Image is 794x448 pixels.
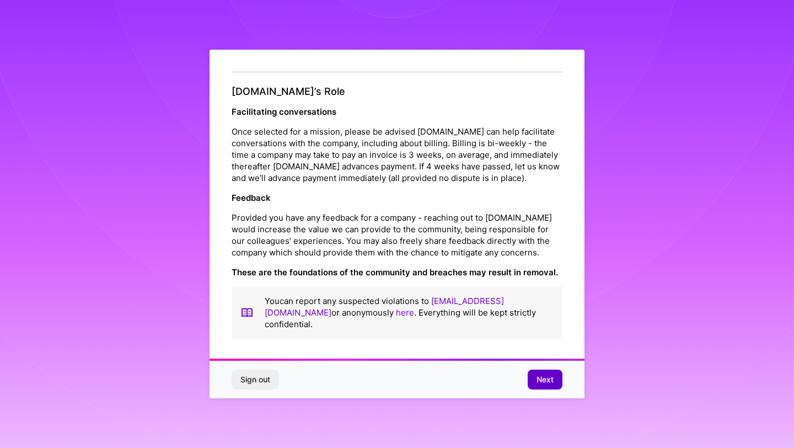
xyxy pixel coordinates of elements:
button: Next [528,370,562,390]
p: You can report any suspected violations to or anonymously . Everything will be kept strictly conf... [265,295,554,330]
h4: [DOMAIN_NAME]’s Role [232,86,562,98]
span: Next [537,374,554,385]
strong: Feedback [232,193,271,203]
a: [EMAIL_ADDRESS][DOMAIN_NAME] [265,296,504,318]
a: here [396,307,414,318]
img: book icon [240,295,254,330]
span: Sign out [240,374,270,385]
p: Provided you have any feedback for a company - reaching out to [DOMAIN_NAME] would increase the v... [232,212,562,258]
strong: These are the foundations of the community and breaches may result in removal. [232,267,558,278]
strong: Facilitating conversations [232,106,336,117]
p: Once selected for a mission, please be advised [DOMAIN_NAME] can help facilitate conversations wi... [232,126,562,184]
button: Sign out [232,370,279,390]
